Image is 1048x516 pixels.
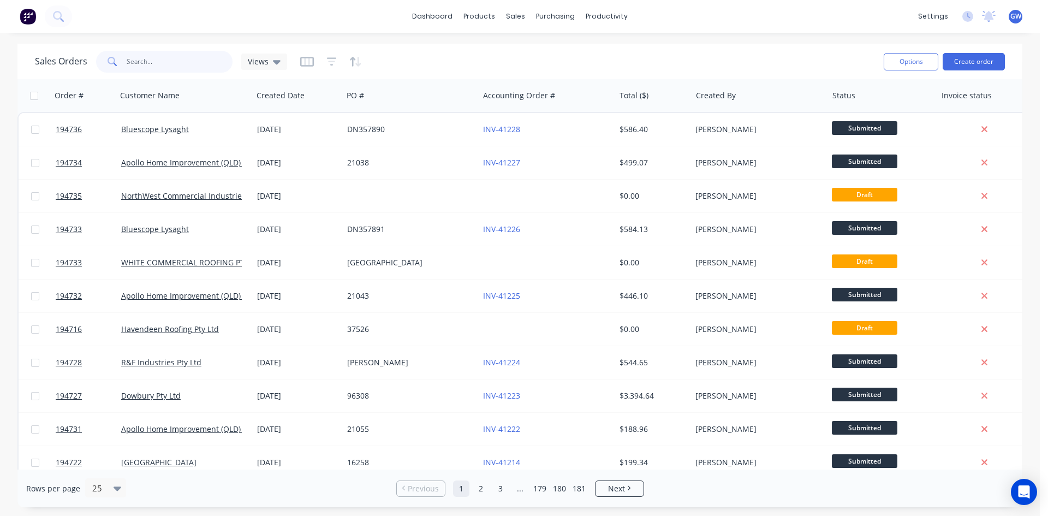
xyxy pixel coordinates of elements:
h1: Sales Orders [35,56,87,67]
div: [PERSON_NAME] [695,424,817,435]
a: Havendeen Roofing Pty Ltd [121,324,219,334]
div: [DATE] [257,257,338,268]
div: [PERSON_NAME] [695,124,817,135]
div: 21043 [347,290,468,301]
span: 194734 [56,157,82,168]
div: DN357891 [347,224,468,235]
div: $499.07 [620,157,683,168]
span: 194716 [56,324,82,335]
div: sales [501,8,531,25]
div: [PERSON_NAME] [695,357,817,368]
span: Draft [832,321,897,335]
a: 194716 [56,313,121,346]
a: 194733 [56,246,121,279]
span: 194727 [56,390,82,401]
div: 16258 [347,457,468,468]
div: 37526 [347,324,468,335]
div: [PERSON_NAME] [695,390,817,401]
div: [DATE] [257,124,338,135]
a: Dowbury Pty Ltd [121,390,181,401]
a: Jump forward [512,481,528,497]
a: INV-41225 [483,290,520,301]
div: [GEOGRAPHIC_DATA] [347,257,468,268]
div: $544.65 [620,357,683,368]
a: 194727 [56,379,121,412]
span: 194728 [56,357,82,368]
div: settings [913,8,954,25]
span: Submitted [832,155,897,168]
div: productivity [580,8,633,25]
a: INV-41223 [483,390,520,401]
input: Search... [127,51,233,73]
div: $3,394.64 [620,390,683,401]
div: [PERSON_NAME] [695,257,817,268]
a: Bluescope Lysaght [121,224,189,234]
div: [PERSON_NAME] [695,157,817,168]
div: Status [832,90,855,101]
span: GW [1010,11,1021,21]
span: Draft [832,188,897,201]
a: INV-41214 [483,457,520,467]
div: products [458,8,501,25]
a: Page 181 [571,481,587,497]
div: DN357890 [347,124,468,135]
a: Page 3 [492,481,509,497]
div: [DATE] [257,324,338,335]
span: Submitted [832,288,897,301]
div: [PERSON_NAME] [347,357,468,368]
a: WHITE COMMERCIAL ROOFING PTY LTD [121,257,265,268]
a: 194732 [56,280,121,312]
div: [DATE] [257,191,338,201]
div: Order # [55,90,84,101]
div: [DATE] [257,457,338,468]
span: 194732 [56,290,82,301]
span: 194733 [56,224,82,235]
span: Next [608,483,625,494]
span: Submitted [832,221,897,235]
a: 194731 [56,413,121,446]
a: R&F Industries Pty Ltd [121,357,201,367]
a: INV-41228 [483,124,520,134]
div: [DATE] [257,357,338,368]
span: Submitted [832,454,897,468]
span: Views [248,56,269,67]
a: Previous page [397,483,445,494]
span: 194722 [56,457,82,468]
div: 21038 [347,157,468,168]
div: $586.40 [620,124,683,135]
a: Page 179 [532,481,548,497]
a: Page 180 [551,481,568,497]
div: 21055 [347,424,468,435]
div: [PERSON_NAME] [695,324,817,335]
span: Draft [832,254,897,268]
a: [GEOGRAPHIC_DATA] [121,457,196,467]
a: Apollo Home Improvement (QLD) Pty Ltd [121,290,267,301]
span: 194731 [56,424,82,435]
div: [DATE] [257,390,338,401]
span: Submitted [832,121,897,135]
div: $0.00 [620,257,683,268]
a: INV-41227 [483,157,520,168]
a: NorthWest Commercial Industries (QLD) P/L [121,191,281,201]
div: $446.10 [620,290,683,301]
div: Created Date [257,90,305,101]
a: dashboard [407,8,458,25]
span: Submitted [832,354,897,368]
div: purchasing [531,8,580,25]
div: $584.13 [620,224,683,235]
a: Page 2 [473,481,489,497]
button: Create order [943,53,1005,70]
button: Options [884,53,938,70]
span: 194735 [56,191,82,201]
a: 194722 [56,446,121,479]
div: $0.00 [620,191,683,201]
div: [PERSON_NAME] [695,290,817,301]
div: Created By [696,90,736,101]
div: 96308 [347,390,468,401]
a: 194728 [56,346,121,379]
a: 194736 [56,113,121,146]
div: [DATE] [257,157,338,168]
span: Previous [408,483,439,494]
div: [PERSON_NAME] [695,191,817,201]
div: [DATE] [257,224,338,235]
